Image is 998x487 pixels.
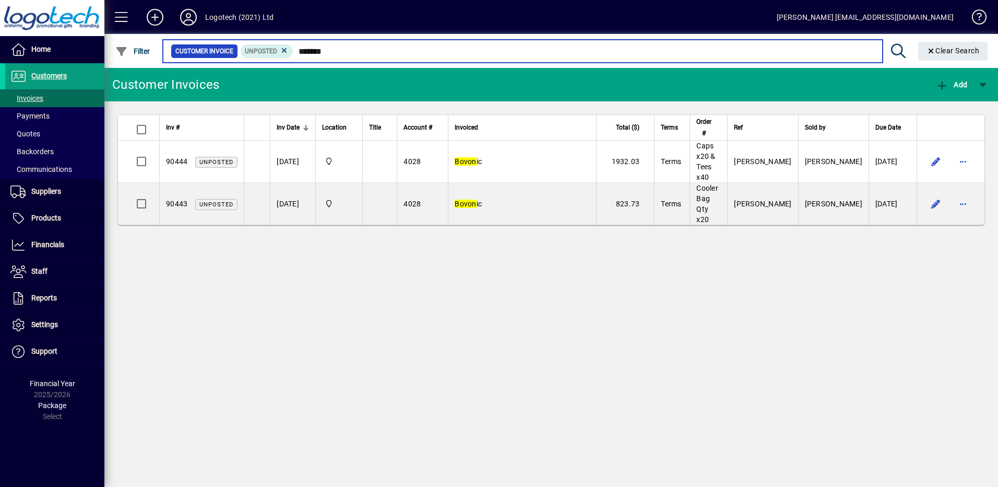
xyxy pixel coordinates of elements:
[616,122,639,133] span: Total ($)
[696,142,715,181] span: Caps x20 & Tees x40
[734,122,743,133] span: Ref
[875,122,901,133] span: Due Date
[5,107,104,125] a: Payments
[661,157,681,166] span: Terms
[31,267,47,275] span: Staff
[964,2,985,36] a: Knowledge Base
[5,125,104,143] a: Quotes
[205,9,274,26] div: Logotech (2021) Ltd
[31,45,51,53] span: Home
[270,183,315,225] td: [DATE]
[734,157,791,166] span: [PERSON_NAME]
[322,198,356,210] span: Central
[10,112,50,120] span: Payments
[805,157,862,166] span: [PERSON_NAME]
[31,187,61,195] span: Suppliers
[696,116,721,139] div: Order #
[805,122,826,133] span: Sold by
[5,179,104,205] a: Suppliers
[10,165,72,173] span: Communications
[322,122,347,133] span: Location
[661,122,678,133] span: Terms
[5,259,104,285] a: Staff
[277,122,300,133] span: Inv Date
[455,122,478,133] span: Invoiced
[926,47,980,55] span: Clear Search
[5,205,104,231] a: Products
[199,201,233,208] span: Unposted
[777,9,954,26] div: [PERSON_NAME] [EMAIL_ADDRESS][DOMAIN_NAME]
[455,200,482,208] span: ic
[734,122,791,133] div: Ref
[322,156,356,167] span: Central
[696,184,718,224] span: Cooler Bag Qty x20
[875,122,910,133] div: Due Date
[955,153,971,170] button: More options
[172,8,205,27] button: Profile
[936,80,967,89] span: Add
[369,122,381,133] span: Title
[369,122,390,133] div: Title
[661,200,681,208] span: Terms
[31,72,67,80] span: Customers
[955,195,971,212] button: More options
[403,122,442,133] div: Account #
[5,143,104,160] a: Backorders
[31,347,57,355] span: Support
[455,122,589,133] div: Invoiced
[31,214,61,222] span: Products
[166,157,187,166] span: 90444
[596,141,655,183] td: 1932.03
[928,153,944,170] button: Edit
[31,240,64,249] span: Financials
[277,122,309,133] div: Inv Date
[455,157,482,166] span: ic
[696,116,711,139] span: Order #
[455,200,476,208] em: Bovon
[5,37,104,63] a: Home
[241,44,293,58] mat-chip: Customer Invoice Status: Unposted
[403,200,421,208] span: 4028
[322,122,356,133] div: Location
[30,379,75,388] span: Financial Year
[166,122,237,133] div: Inv #
[138,8,172,27] button: Add
[31,320,58,329] span: Settings
[175,46,233,56] span: Customer Invoice
[166,122,180,133] span: Inv #
[5,339,104,365] a: Support
[455,157,476,166] em: Bovon
[805,122,862,133] div: Sold by
[734,200,791,208] span: [PERSON_NAME]
[805,200,862,208] span: [PERSON_NAME]
[403,122,432,133] span: Account #
[10,94,43,102] span: Invoices
[166,200,187,208] span: 90443
[10,147,54,156] span: Backorders
[270,141,315,183] td: [DATE]
[31,294,57,302] span: Reports
[5,160,104,178] a: Communications
[5,232,104,258] a: Financials
[112,76,219,93] div: Customer Invoices
[199,159,233,166] span: Unposted
[10,130,40,138] span: Quotes
[869,141,917,183] td: [DATE]
[5,285,104,311] a: Reports
[115,47,150,55] span: Filter
[918,42,988,61] button: Clear
[933,75,970,94] button: Add
[5,312,104,338] a: Settings
[869,183,917,225] td: [DATE]
[403,157,421,166] span: 4028
[5,89,104,107] a: Invoices
[245,48,277,55] span: Unposted
[38,401,66,410] span: Package
[596,183,655,225] td: 823.73
[928,195,944,212] button: Edit
[603,122,649,133] div: Total ($)
[113,42,153,61] button: Filter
